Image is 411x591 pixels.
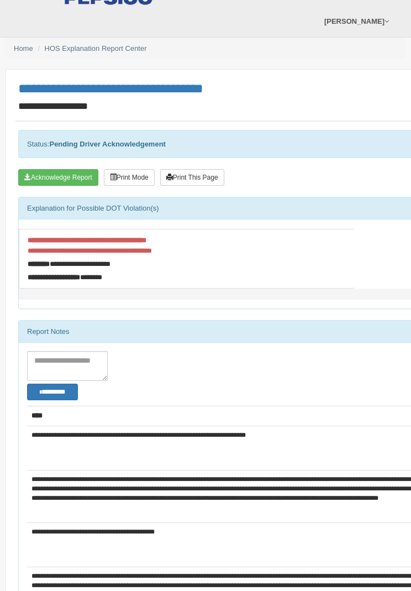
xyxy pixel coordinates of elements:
button: Acknowledge Receipt [18,169,98,186]
button: Change Filter Options [27,384,78,400]
a: [PERSON_NAME] [319,6,394,37]
strong: Pending Driver Acknowledgement [49,140,165,148]
button: Print Mode [104,169,155,186]
a: HOS Explanation Report Center [45,44,147,53]
button: Print This Page [160,169,224,186]
a: Home [14,44,33,53]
